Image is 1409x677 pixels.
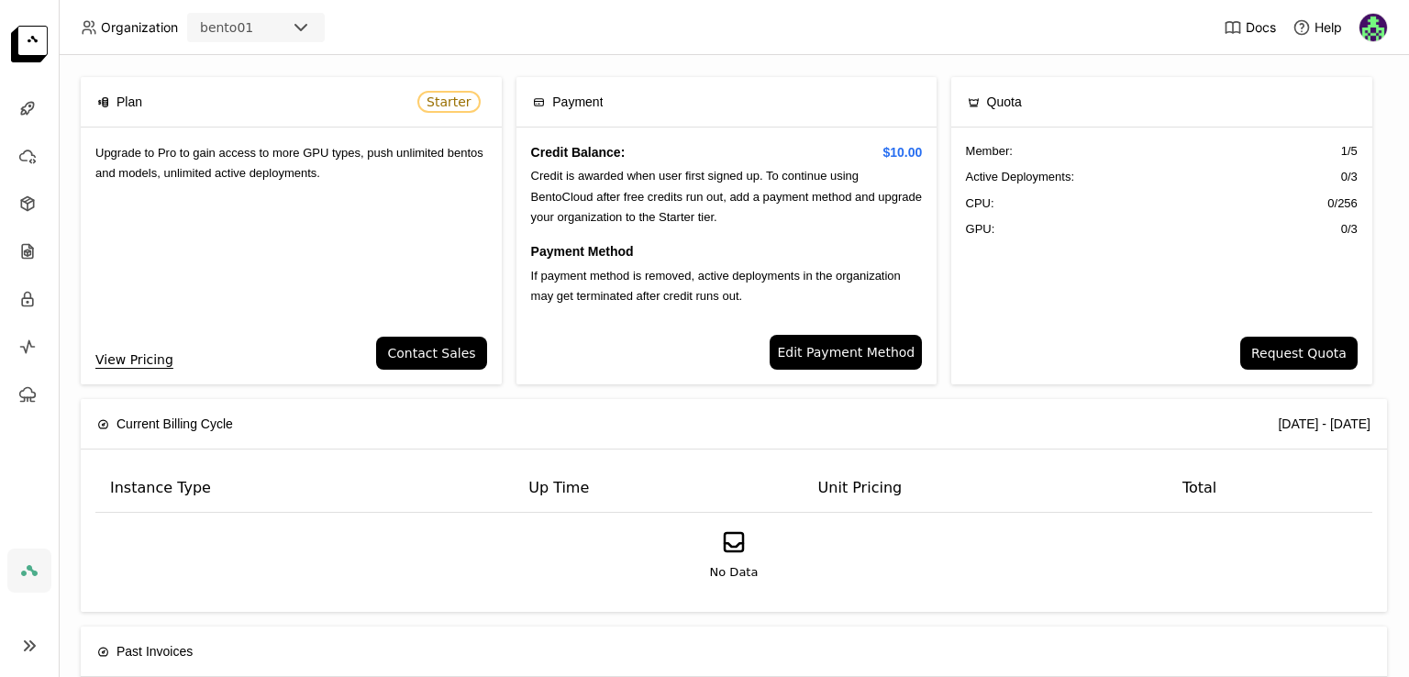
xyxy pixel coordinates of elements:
span: No Data [710,563,759,582]
button: Request Quota [1240,337,1358,370]
span: Active Deployments : [966,168,1075,186]
span: GPU: [966,220,995,239]
span: Current Billing Cycle [116,414,233,434]
span: Organization [101,19,178,36]
span: Upgrade to Pro to gain access to more GPU types, push unlimited bentos and models, unlimited acti... [95,146,483,180]
span: Credit is awarded when user first signed up. To continue using BentoCloud after free credits run ... [531,169,922,224]
th: Up Time [514,464,803,513]
div: bento01 [200,18,253,37]
h4: Credit Balance: [531,142,923,162]
th: Instance Type [95,464,514,513]
a: Edit Payment Method [770,335,922,370]
span: 0 / 3 [1341,168,1358,186]
input: Selected bento01. [255,19,257,38]
span: Past Invoices [116,641,193,661]
div: [DATE] - [DATE] [1278,414,1370,434]
a: View Pricing [95,350,173,370]
span: If payment method is removed, active deployments in the organization may get terminated after cre... [531,269,901,303]
span: Payment [552,92,603,112]
th: Total [1168,464,1372,513]
span: Quota [987,92,1022,112]
span: Docs [1246,19,1276,36]
h4: Payment Method [531,241,923,261]
span: $10.00 [882,142,922,162]
span: Edit Payment Method [777,342,915,362]
span: 0 / 3 [1341,220,1358,239]
span: Starter [427,94,472,109]
span: CPU: [966,194,994,213]
span: Member : [966,142,1013,161]
th: Unit Pricing [804,464,1168,513]
span: 1 / 5 [1341,142,1358,161]
span: Plan [116,92,142,112]
a: Docs [1224,18,1276,37]
img: logo [11,26,48,62]
img: Marshal AM [1359,14,1387,41]
div: Help [1293,18,1342,37]
span: 0 / 256 [1327,194,1358,213]
span: Help [1315,19,1342,36]
button: Contact Sales [376,337,486,370]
